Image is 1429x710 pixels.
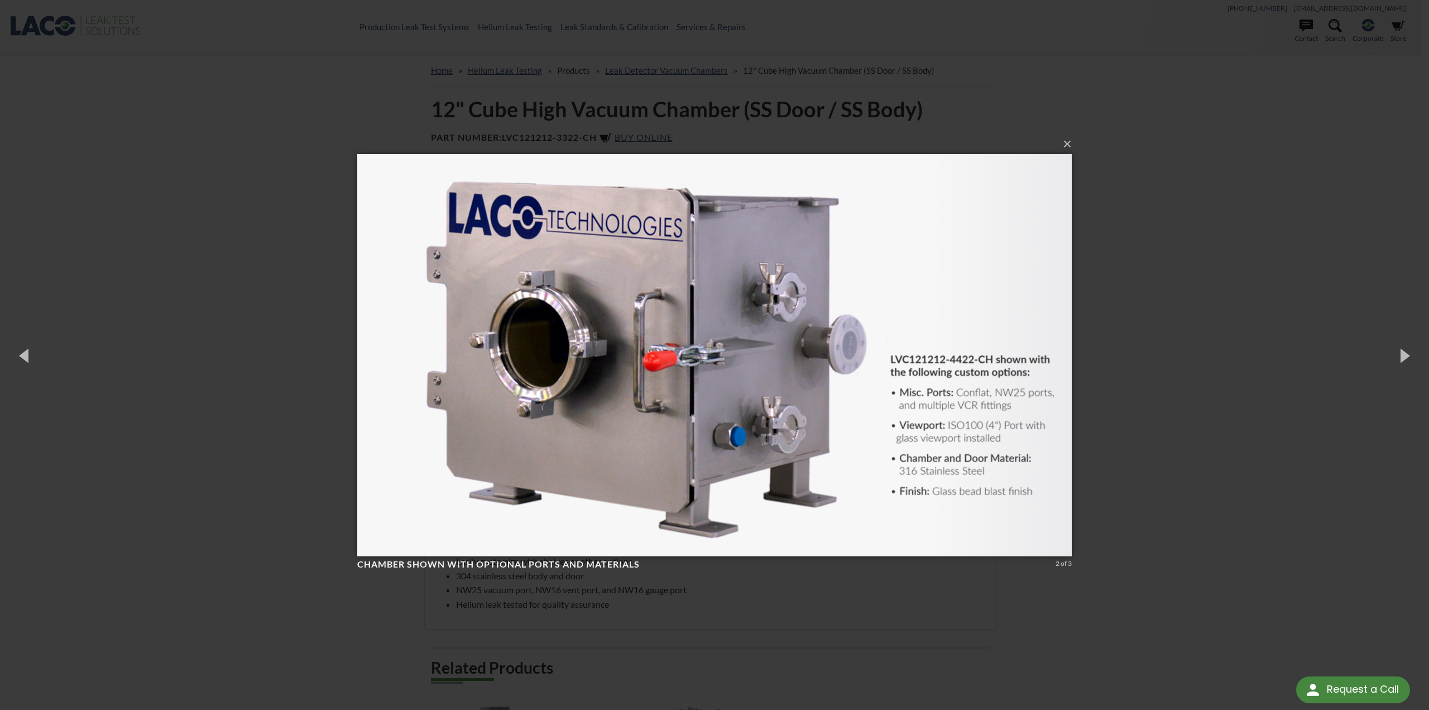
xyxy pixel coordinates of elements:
div: Request a Call [1296,676,1410,703]
img: Chamber shown with optional ports and materials [357,132,1072,579]
h4: Chamber shown with optional ports and materials [357,559,1052,570]
div: Request a Call [1327,676,1399,702]
img: round button [1304,681,1322,699]
button: × [361,132,1075,156]
div: 2 of 3 [1056,559,1072,569]
button: Next (Right arrow key) [1379,325,1429,386]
